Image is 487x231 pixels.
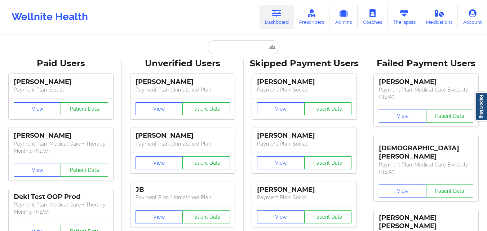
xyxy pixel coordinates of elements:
button: Patient Data [304,156,352,169]
p: Payment Plan : Unmatched Plan [136,140,230,147]
p: Payment Plan : Medical Care + Therapy Monthly (NEW) [14,201,108,216]
div: [PERSON_NAME] [257,78,351,86]
p: Payment Plan : Unmatched Plan [136,86,230,93]
button: Patient Data [304,210,352,223]
div: [PERSON_NAME] [257,186,351,194]
p: Payment Plan : Medical Care + Therapy Monthly (NEW) [14,140,108,155]
button: Patient Data [61,102,108,115]
div: [PERSON_NAME] [379,78,473,86]
a: Dashboard [260,5,294,29]
a: Report Bug [475,92,487,121]
p: Payment Plan : Unmatched Plan [136,194,230,201]
div: JB [136,186,230,194]
a: Medications [421,5,458,29]
div: [PERSON_NAME] [PERSON_NAME] [379,214,473,230]
p: Payment Plan : Social [257,194,351,201]
p: Payment Plan : Social [14,86,108,93]
p: Payment Plan : Medical Care Biweekly (NEW) [379,86,473,101]
div: Deki Test OOP Prod [14,193,108,201]
div: Failed Payment Users [370,58,482,69]
p: Payment Plan : Social [257,140,351,147]
button: Patient Data [182,156,230,169]
div: [PERSON_NAME] [14,78,108,86]
button: View [379,110,426,123]
button: View [136,102,183,115]
p: Payment Plan : Social [257,86,351,93]
div: Unverified Users [127,58,239,69]
div: Paid Users [5,58,117,69]
div: [PERSON_NAME] [136,132,230,140]
a: Therapists [388,5,421,29]
a: Coaches [358,5,388,29]
a: Prescribers [294,5,330,29]
button: View [14,102,61,115]
a: Account [458,5,487,29]
a: Admins [329,5,358,29]
button: Patient Data [61,164,108,177]
button: Patient Data [426,185,474,197]
button: Patient Data [426,110,474,123]
button: View [379,185,426,197]
div: [PERSON_NAME] [136,78,230,86]
div: [PERSON_NAME] [14,132,108,140]
button: View [14,164,61,177]
button: View [136,156,183,169]
p: Payment Plan : Medical Care Biweekly (NEW) [379,161,473,176]
button: Patient Data [304,102,352,115]
div: Skipped Payment Users [249,58,360,69]
div: [PERSON_NAME] [257,132,351,140]
div: [DEMOGRAPHIC_DATA][PERSON_NAME] [379,139,473,161]
button: View [257,210,305,223]
button: View [257,156,305,169]
button: View [136,210,183,223]
button: Patient Data [182,210,230,223]
button: Patient Data [182,102,230,115]
button: View [257,102,305,115]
